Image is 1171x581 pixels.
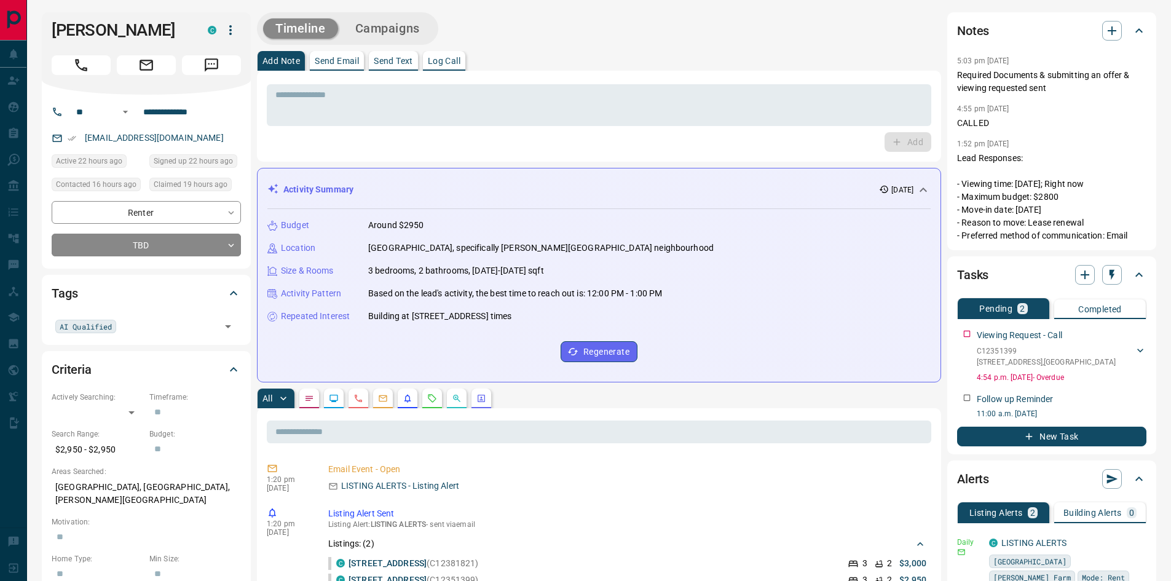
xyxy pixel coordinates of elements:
p: Completed [1078,305,1122,314]
p: 1:20 pm [267,520,310,528]
div: Fri Sep 12 2025 [52,154,143,172]
div: Fri Sep 12 2025 [149,178,241,195]
p: 1:52 pm [DATE] [957,140,1009,148]
p: 2 [1030,508,1035,517]
a: [STREET_ADDRESS] [349,558,427,568]
p: Pending [979,304,1012,313]
div: Criteria [52,355,241,384]
h2: Alerts [957,469,989,489]
div: Notes [957,16,1146,45]
p: Building Alerts [1063,508,1122,517]
p: 2 [887,557,892,570]
p: Actively Searching: [52,392,143,403]
button: Open [219,318,237,335]
svg: Listing Alerts [403,393,412,403]
div: condos.ca [989,539,998,547]
p: $3,000 [899,557,926,570]
p: Around $2950 [368,219,424,232]
span: Claimed 19 hours ago [154,178,227,191]
svg: Email Verified [68,134,76,143]
span: Active 22 hours ago [56,155,122,167]
p: CALLED [957,117,1146,130]
svg: Email [957,548,966,556]
h2: Tasks [957,265,988,285]
button: Regenerate [561,341,637,362]
div: condos.ca [336,559,345,567]
p: [STREET_ADDRESS] , [GEOGRAPHIC_DATA] [977,357,1116,368]
button: Timeline [263,18,338,39]
p: Viewing Request - Call [977,329,1062,342]
p: Activity Summary [283,183,353,196]
p: Areas Searched: [52,466,241,477]
span: Signed up 22 hours ago [154,155,233,167]
p: [GEOGRAPHIC_DATA], specifically [PERSON_NAME][GEOGRAPHIC_DATA] neighbourhood [368,242,714,255]
p: 3 [862,557,867,570]
div: Renter [52,201,241,224]
p: Size & Rooms [281,264,334,277]
p: [DATE] [891,184,913,196]
p: 5:03 pm [DATE] [957,57,1009,65]
svg: Lead Browsing Activity [329,393,339,403]
svg: Calls [353,393,363,403]
h2: Criteria [52,360,92,379]
p: 1:20 pm [267,475,310,484]
p: Send Text [374,57,413,65]
h2: Tags [52,283,77,303]
p: 2 [1020,304,1025,313]
p: Location [281,242,315,255]
div: Fri Sep 12 2025 [149,154,241,172]
p: Log Call [428,57,460,65]
p: Required Documents & submitting an offer & viewing requested sent [957,69,1146,95]
p: Min Size: [149,553,241,564]
p: Listings: ( 2 ) [328,537,374,550]
div: condos.ca [208,26,216,34]
p: Home Type: [52,553,143,564]
p: Based on the lead's activity, the best time to reach out is: 12:00 PM - 1:00 PM [368,287,662,300]
svg: Agent Actions [476,393,486,403]
p: Budget: [149,429,241,440]
p: 3 bedrooms, 2 bathrooms, [DATE]-[DATE] sqft [368,264,544,277]
p: [DATE] [267,528,310,537]
p: Motivation: [52,516,241,528]
p: 11:00 a.m. [DATE] [977,408,1146,419]
p: 0 [1129,508,1134,517]
p: Follow up Reminder [977,393,1053,406]
svg: Notes [304,393,314,403]
p: Activity Pattern [281,287,341,300]
p: C12351399 [977,346,1116,357]
p: [GEOGRAPHIC_DATA], [GEOGRAPHIC_DATA], [PERSON_NAME][GEOGRAPHIC_DATA] [52,477,241,510]
span: Message [182,55,241,75]
p: Listing Alerts [969,508,1023,517]
p: Listing Alert Sent [328,507,926,520]
button: Open [118,105,133,119]
span: AI Qualified [60,320,112,333]
div: Tags [52,279,241,308]
div: Alerts [957,464,1146,494]
p: Timeframe: [149,392,241,403]
p: Daily [957,537,982,548]
p: Lead Responses: - Viewing time: [DATE]; Right now - Maximum budget: $2800 - Move-in date: [DATE] ... [957,152,1146,242]
h2: Notes [957,21,989,41]
p: Listing Alert : - sent via email [328,520,926,529]
svg: Opportunities [452,393,462,403]
p: Search Range: [52,429,143,440]
p: Send Email [315,57,359,65]
p: Email Event - Open [328,463,926,476]
span: [GEOGRAPHIC_DATA] [993,555,1067,567]
span: Email [117,55,176,75]
p: All [262,394,272,403]
span: Contacted 16 hours ago [56,178,136,191]
p: (C12381821) [349,557,479,570]
a: LISTING ALERTS [1001,538,1067,548]
button: New Task [957,427,1146,446]
p: LISTING ALERTS - Listing Alert [341,480,459,492]
p: Add Note [262,57,300,65]
div: Listings: (2) [328,532,926,555]
svg: Requests [427,393,437,403]
p: [DATE] [267,484,310,492]
p: Building at [STREET_ADDRESS] times [368,310,511,323]
p: Repeated Interest [281,310,350,323]
p: $2,950 - $2,950 [52,440,143,460]
a: [EMAIL_ADDRESS][DOMAIN_NAME] [85,133,224,143]
h1: [PERSON_NAME] [52,20,189,40]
